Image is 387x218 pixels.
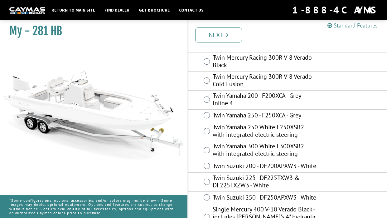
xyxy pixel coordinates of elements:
[292,3,378,17] div: 1-888-4CAYMAS
[213,92,317,108] label: Twin Yamaha 200 - F200XCA - Grey - Inline 4
[195,27,242,42] a: Next
[101,6,133,14] a: Find Dealer
[327,22,378,29] a: Standard Features
[213,54,317,70] label: Twin Mercury Racing 300R V-8 Verado Black
[176,6,207,14] a: Contact Us
[213,73,317,89] label: Twin Mercury Racing 300R V-8 Verado Cold Fusion
[9,7,45,14] img: white-logo-c9c8dbefe5ff5ceceb0f0178aa75bf4bb51f6bca0971e226c86eb53dfe498488.png
[213,174,317,191] label: Twin Suzuki 225 - DF225TXW3 & DF225TXZW3 - White
[48,6,98,14] a: Return to main site
[213,194,317,203] label: Twin Suzuki 250 - DF250APXW3 - White
[9,195,178,218] p: *Some configurations, options, accessories, and/or colors may not be shown. Some images may depic...
[136,6,173,14] a: Get Brochure
[213,111,317,121] label: Twin Yamaha 250 - F250XCA - Grey
[213,142,317,159] label: Twin Yamaha 300 White F300XSB2 with integrated electric steering
[9,24,172,38] h1: My - 281 HB
[213,123,317,140] label: Twin Yamaha 250 White F250XSB2 with integrated electric steering
[213,162,317,171] label: Twin Suzuki 200 - DF200APXW3 - White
